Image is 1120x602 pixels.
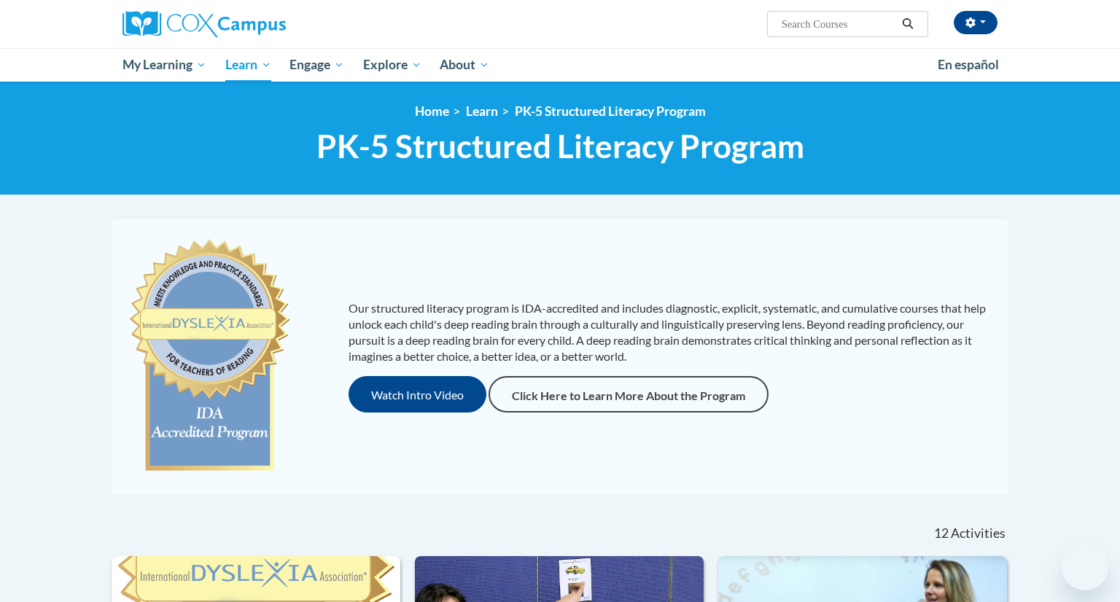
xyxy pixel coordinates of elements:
[938,57,999,72] span: En español
[431,48,499,82] a: About
[1062,544,1108,590] iframe: Button to launch messaging window
[515,103,706,119] a: PK-5 Structured Literacy Program
[928,50,1008,80] a: En español
[122,11,400,37] a: Cox Campus
[934,525,949,542] span: 12
[316,127,804,165] span: PK-5 Structured Literacy Program
[349,376,486,413] button: Watch Intro Video
[354,48,431,82] a: Explore
[126,232,293,480] img: c477cda6-e343-453b-bfce-d6f9e9818e1c.png
[466,103,498,119] a: Learn
[349,300,994,364] p: Our structured literacy program is IDA-accredited and includes diagnostic, explicit, systematic, ...
[951,525,1006,542] span: Activities
[489,376,769,413] a: Click Here to Learn More About the Program
[113,48,216,82] a: My Learning
[363,56,421,74] span: Explore
[415,103,449,119] a: Home
[289,56,344,74] span: Engage
[101,48,1019,82] div: Main menu
[780,15,897,33] input: Search Courses
[897,15,919,33] button: Search
[216,48,281,82] a: Learn
[954,11,997,34] button: Account Settings
[440,56,489,74] span: About
[122,11,286,37] img: Cox Campus
[122,56,206,74] span: My Learning
[225,56,271,74] span: Learn
[280,48,354,82] a: Engage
